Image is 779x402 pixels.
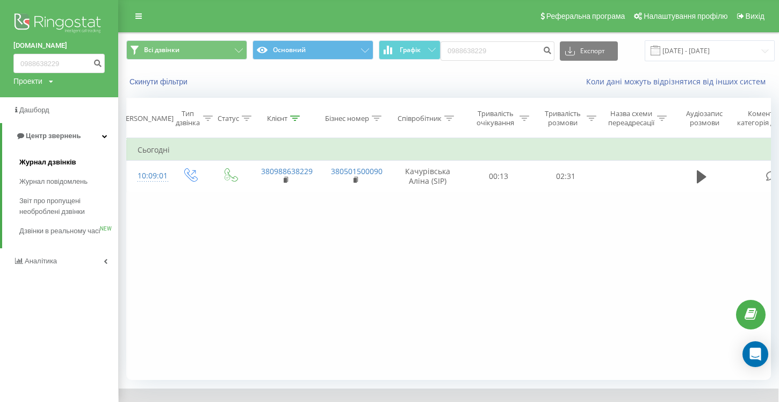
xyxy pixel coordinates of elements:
[218,114,239,123] div: Статус
[546,12,625,20] span: Реферальна програма
[26,132,81,140] span: Центр звернень
[13,54,105,73] input: Пошук за номером
[19,172,118,191] a: Журнал повідомлень
[13,76,42,87] div: Проекти
[19,221,118,241] a: Дзвінки в реальному часіNEW
[560,41,618,61] button: Експорт
[532,161,600,192] td: 02:31
[379,40,441,60] button: Графік
[120,114,174,123] div: [PERSON_NAME]
[19,106,49,114] span: Дашборд
[390,161,465,192] td: Качурівська Аліна (SIP)
[19,196,113,217] span: Звіт про пропущені необроблені дзвінки
[441,41,554,61] input: Пошук за номером
[746,12,764,20] span: Вихід
[176,109,200,127] div: Тип дзвінка
[325,114,369,123] div: Бізнес номер
[13,40,105,51] a: [DOMAIN_NAME]
[679,109,731,127] div: Аудіозапис розмови
[19,226,100,236] span: Дзвінки в реальному часі
[398,114,442,123] div: Співробітник
[542,109,584,127] div: Тривалість розмови
[644,12,727,20] span: Налаштування профілю
[331,166,383,176] a: 380501500090
[608,109,654,127] div: Назва схеми переадресації
[126,77,193,87] button: Скинути фільтри
[253,40,373,60] button: Основний
[138,166,159,186] div: 10:09:01
[586,76,771,87] a: Коли дані можуть відрізнятися вiд інших систем
[19,157,76,168] span: Журнал дзвінків
[13,11,105,38] img: Ringostat logo
[465,161,532,192] td: 00:13
[19,191,118,221] a: Звіт про пропущені необроблені дзвінки
[267,114,287,123] div: Клієнт
[474,109,517,127] div: Тривалість очікування
[2,123,118,149] a: Центр звернень
[742,341,768,367] div: Open Intercom Messenger
[144,46,179,54] span: Всі дзвінки
[25,257,57,265] span: Аналiтика
[400,46,421,54] span: Графік
[126,40,247,60] button: Всі дзвінки
[19,153,118,172] a: Журнал дзвінків
[261,166,313,176] a: 380988638229
[19,176,88,187] span: Журнал повідомлень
